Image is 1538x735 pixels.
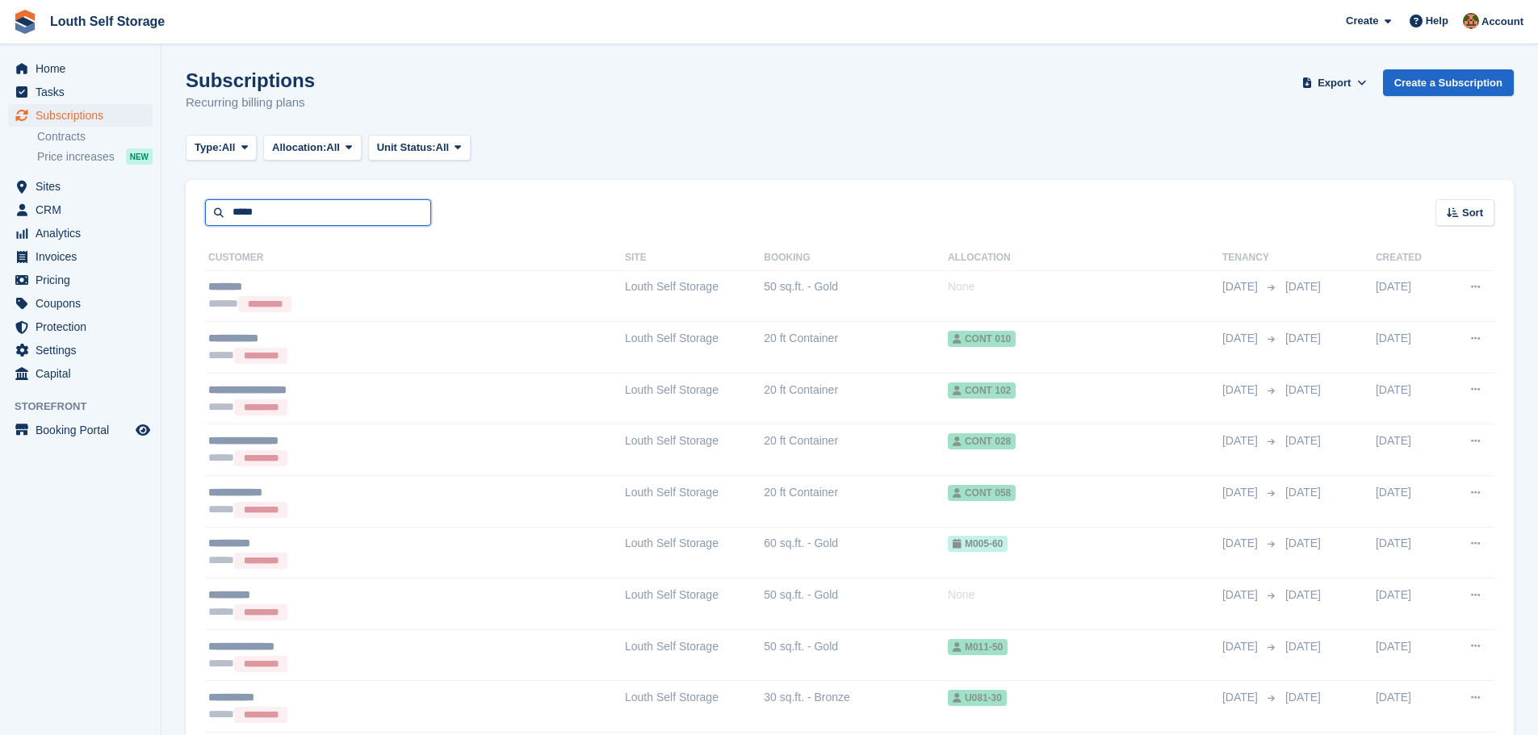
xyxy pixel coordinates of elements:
span: Settings [36,339,132,361]
h1: Subscriptions [186,69,315,91]
a: menu [8,104,153,127]
span: Coupons [36,292,132,315]
a: menu [8,57,153,80]
a: menu [8,339,153,361]
a: menu [8,175,153,198]
span: Tasks [36,81,132,103]
img: Andy Smith [1463,13,1479,29]
span: Home [36,57,132,80]
span: Subscriptions [36,104,132,127]
a: menu [8,81,153,103]
span: Sites [36,175,132,198]
a: Contracts [37,129,153,144]
span: Help [1426,13,1448,29]
img: stora-icon-8386f47178a22dfd0bd8f6a31ec36ba5ce8667c1dd55bd0f319d3a0aa187defe.svg [13,10,37,34]
a: Create a Subscription [1383,69,1514,96]
a: Price increases NEW [37,148,153,165]
a: menu [8,269,153,291]
a: menu [8,362,153,385]
a: menu [8,222,153,244]
span: Invoices [36,245,132,268]
button: Export [1299,69,1370,96]
p: Recurring billing plans [186,94,315,112]
span: Booking Portal [36,419,132,441]
a: menu [8,419,153,441]
a: Preview store [133,420,153,440]
span: Account [1481,14,1523,30]
span: Create [1346,13,1378,29]
a: menu [8,245,153,268]
span: Export [1318,75,1351,91]
a: menu [8,315,153,338]
span: Protection [36,315,132,338]
a: menu [8,198,153,221]
span: Storefront [15,399,161,415]
span: Pricing [36,269,132,291]
span: Price increases [37,149,115,165]
span: Analytics [36,222,132,244]
span: Capital [36,362,132,385]
span: CRM [36,198,132,221]
a: Louth Self Storage [44,8,171,35]
a: menu [8,292,153,315]
div: NEW [126,148,153,165]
